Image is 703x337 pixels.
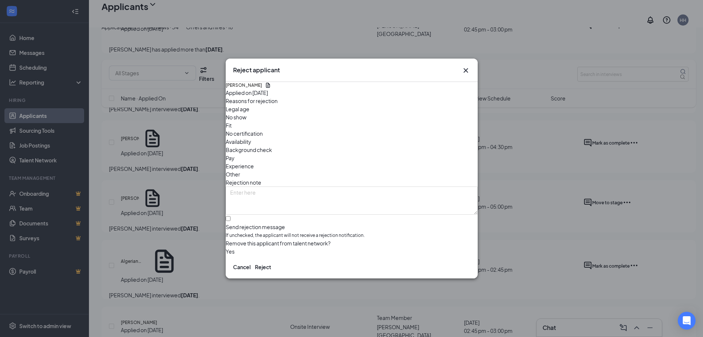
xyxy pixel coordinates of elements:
[226,121,232,129] span: Fit
[255,263,271,271] button: Reject
[226,170,240,178] span: Other
[461,66,470,75] svg: Cross
[233,66,280,74] h3: Reject applicant
[226,232,478,239] span: If unchecked, the applicant will not receive a rejection notification.
[226,129,263,138] span: No certification
[226,216,231,221] input: Send rejection messageIf unchecked, the applicant will not receive a rejection notification.
[226,179,261,186] span: Rejection note
[226,105,249,113] span: Legal age
[226,240,331,247] span: Remove this applicant from talent network?
[226,223,478,231] div: Send rejection message
[226,154,235,162] span: Pay
[226,89,271,97] div: Applied on [DATE]
[226,113,246,121] span: No show
[226,98,278,104] span: Reasons for rejection
[226,82,262,89] h5: [PERSON_NAME]
[678,312,696,330] div: Open Intercom Messenger
[461,66,470,75] button: Close
[226,247,235,255] span: Yes
[233,263,251,271] button: Cancel
[226,138,251,146] span: Availability
[265,82,271,88] svg: Document
[226,162,254,170] span: Experience
[226,146,272,154] span: Background check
